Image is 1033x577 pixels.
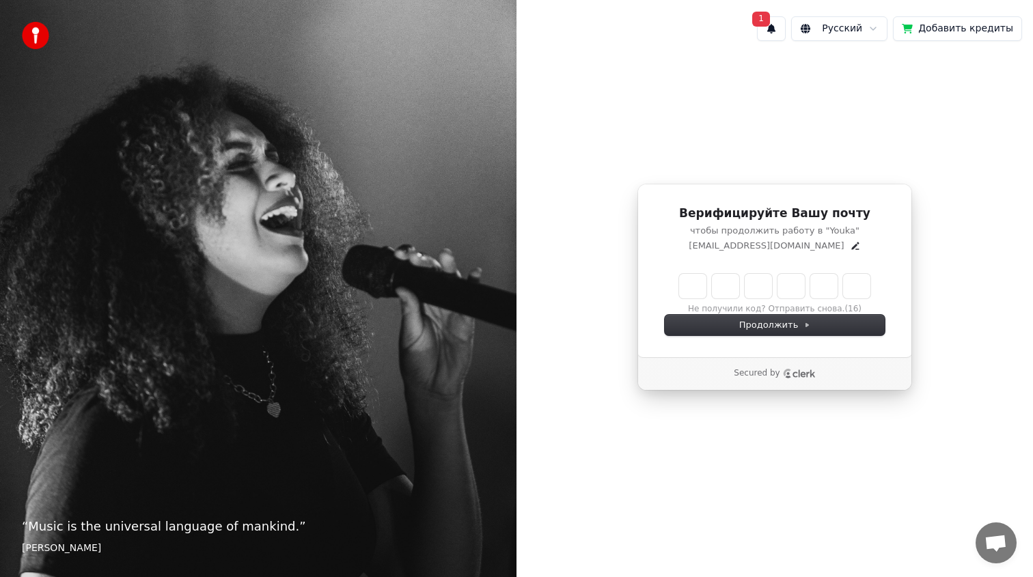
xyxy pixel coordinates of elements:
div: Открытый чат [976,522,1017,563]
button: Edit [850,240,861,251]
h1: Верифицируйте Вашу почту [665,206,885,222]
a: Clerk logo [783,369,816,378]
p: “ Music is the universal language of mankind. ” [22,517,495,536]
button: Добавить кредиты [893,16,1022,41]
p: чтобы продолжить работу в "Youka" [665,225,885,237]
button: Продолжить [665,315,885,335]
span: Продолжить [739,319,811,331]
span: 1 [752,12,770,27]
img: youka [22,22,49,49]
p: [EMAIL_ADDRESS][DOMAIN_NAME] [689,240,844,252]
p: Secured by [734,368,780,379]
footer: [PERSON_NAME] [22,541,495,555]
button: 1 [757,16,786,41]
input: Enter verification code [679,274,870,298]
